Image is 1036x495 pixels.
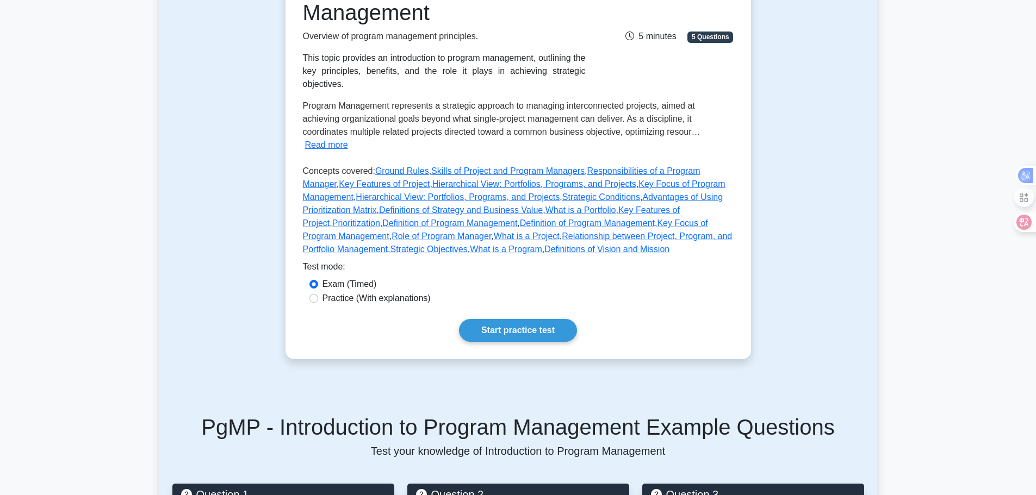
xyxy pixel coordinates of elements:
[432,179,636,189] a: Hierarchical View: Portfolios, Programs, and Projects
[172,444,864,458] p: Test your knowledge of Introduction to Program Management
[520,218,655,228] a: Definition of Program Management
[375,166,429,176] a: Ground Rules
[303,165,734,260] p: Concepts covered: , , , , , , , , , , , , , , , , , , , , ,
[625,32,676,41] span: 5 minutes
[172,414,864,440] h5: PgMP - Introduction to Program Management Example Questions
[303,101,700,136] span: Program Management represents a strategic approach to managing interconnected projects, aimed at ...
[390,245,467,254] a: Strategic Objectives
[544,245,669,254] a: Definitions of Vision and Mission
[562,192,640,202] a: Strategic Conditions
[332,218,380,228] a: Prioritization
[392,231,491,241] a: Role of Program Manager
[687,32,733,42] span: 5 Questions
[303,52,586,91] div: This topic provides an introduction to program management, outlining the key principles, benefits...
[494,231,560,241] a: What is a Project
[305,139,348,152] button: Read more
[379,205,543,215] a: Definitions of Strategy and Business Value
[303,260,734,278] div: Test mode:
[459,319,577,342] a: Start practice test
[322,292,431,305] label: Practice (With explanations)
[339,179,430,189] a: Key Features of Project
[382,218,517,228] a: Definition of Program Management
[303,30,586,43] p: Overview of program management principles.
[322,278,377,291] label: Exam (Timed)
[356,192,560,202] a: Hierarchical View: Portfolios, Programs, and Projects
[470,245,542,254] a: What is a Program
[431,166,585,176] a: Skills of Project and Program Managers
[545,205,616,215] a: What is a Portfolio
